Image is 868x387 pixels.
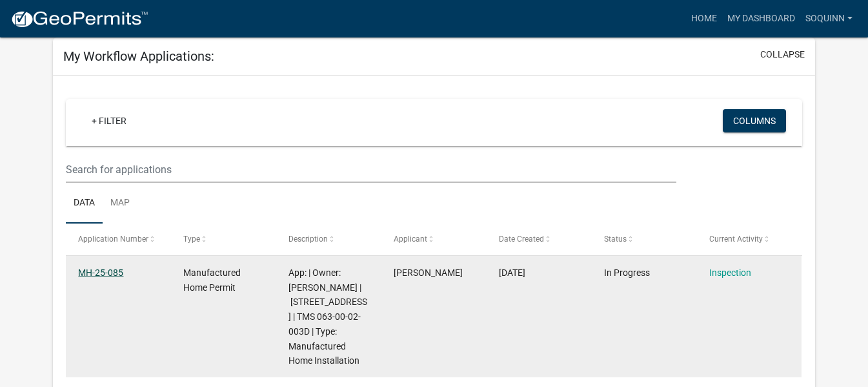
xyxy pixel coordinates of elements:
a: Data [66,183,103,224]
span: Date Created [499,235,544,244]
a: Home [686,6,722,31]
a: Inspection [709,267,751,278]
datatable-header-cell: Applicant [381,224,487,255]
a: + Filter [81,109,137,132]
span: Application Number [78,235,148,244]
input: Search for applications [66,156,676,183]
datatable-header-cell: Date Created [487,224,592,255]
datatable-header-cell: Description [276,224,381,255]
span: Applicant [394,235,427,244]
span: Description [288,235,328,244]
a: Map [103,183,137,224]
datatable-header-cell: Status [591,224,696,255]
datatable-header-cell: Type [171,224,276,255]
span: Current Activity [709,235,763,244]
span: Type [183,235,200,244]
span: App: | Owner: OQUINN SAMUEL | 312 LYNCHS FORD RD | TMS 063-00-02-003D | Type: Manufactured Home I... [288,267,367,366]
span: Samuel R Oquinn Jr [394,267,463,278]
span: 07/23/2025 [499,267,525,278]
datatable-header-cell: Current Activity [696,224,802,255]
button: collapse [760,48,805,61]
a: My Dashboard [722,6,800,31]
a: MH-25-085 [78,267,123,278]
span: Status [604,235,627,244]
span: In Progress [604,267,650,278]
h5: My Workflow Applications: [63,48,214,64]
button: Columns [723,109,786,132]
datatable-header-cell: Application Number [66,224,171,255]
span: Manufactured Home Permit [183,267,241,293]
a: soquinn [800,6,858,31]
